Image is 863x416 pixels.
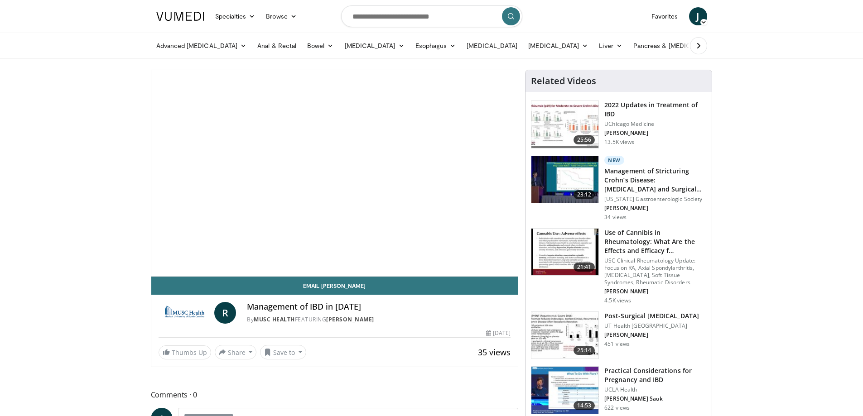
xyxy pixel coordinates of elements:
video-js: Video Player [151,70,518,277]
p: [PERSON_NAME] [604,129,706,137]
img: 9393c547-9b5d-4ed4-b79d-9c9e6c9be491.150x105_q85_crop-smart_upscale.jpg [531,101,598,148]
a: 21:41 Use of Cannibis in Rheumatology: What Are the Effects and Efficacy f… USC Clinical Rheumato... [531,228,706,304]
p: 622 views [604,404,630,411]
p: [US_STATE] Gastroenterologic Society [604,196,706,203]
h3: 2022 Updates in Treatment of IBD [604,100,706,119]
button: Share [215,345,257,359]
a: Thumbs Up [159,345,211,359]
h3: Post-Surgical [MEDICAL_DATA] [604,311,699,320]
p: [PERSON_NAME] [604,205,706,212]
span: 35 views [478,347,511,358]
a: 25:14 Post-Surgical [MEDICAL_DATA] UT Health [GEOGRAPHIC_DATA] [PERSON_NAME] 451 views [531,311,706,359]
a: Bowel [302,37,339,55]
a: Esophagus [410,37,462,55]
img: MUSC Health [159,302,211,324]
p: New [604,156,624,165]
a: Pancreas & [MEDICAL_DATA] [628,37,734,55]
p: UT Health [GEOGRAPHIC_DATA] [604,322,699,330]
p: USC Clinical Rheumatology Update: Focus on RA, Axial Spondylarthritis, [MEDICAL_DATA], Soft Tissu... [604,257,706,286]
img: 027cae8e-a3d5-41b5-8a28-2681fdfa7048.150x105_q85_crop-smart_upscale.jpg [531,156,598,203]
span: 25:56 [574,135,595,144]
img: VuMedi Logo [156,12,204,21]
p: [PERSON_NAME] [604,331,699,339]
p: 4.5K views [604,297,631,304]
a: Favorites [646,7,684,25]
img: 51c287f5-116d-44ab-852d-47d86c1be7f3.150x105_q85_crop-smart_upscale.jpg [531,312,598,359]
img: 0045b7ef-2410-4264-ae75-d90f16e523ad.150x105_q85_crop-smart_upscale.jpg [531,229,598,276]
a: MUSC Health [254,316,295,323]
a: Anal & Rectal [252,37,302,55]
a: 14:53 Practical Considerations for Pregnancy and IBD UCLA Health [PERSON_NAME] Sauk 622 views [531,366,706,414]
a: [MEDICAL_DATA] [461,37,523,55]
span: Comments 0 [151,389,519,401]
p: [PERSON_NAME] Sauk [604,395,706,402]
a: [MEDICAL_DATA] [339,37,410,55]
a: R [214,302,236,324]
a: [PERSON_NAME] [326,316,374,323]
p: 13.5K views [604,139,634,146]
h3: Practical Considerations for Pregnancy and IBD [604,366,706,384]
h4: Related Videos [531,76,596,86]
p: UCLA Health [604,386,706,393]
a: Specialties [210,7,261,25]
p: [PERSON_NAME] [604,288,706,295]
h4: Management of IBD in [DATE] [247,302,511,312]
input: Search topics, interventions [341,5,522,27]
a: Advanced [MEDICAL_DATA] [151,37,252,55]
div: By FEATURING [247,316,511,324]
span: 25:14 [574,346,595,355]
h3: Management of Stricturing Crohn’s Disease: [MEDICAL_DATA] and Surgical O… [604,167,706,194]
a: Browse [260,7,302,25]
a: Email [PERSON_NAME] [151,277,518,295]
p: UChicago Medicine [604,120,706,128]
span: 23:12 [574,190,595,199]
img: cd4ead8c-97f6-41e0-b46d-e3e401a77bfc.150x105_q85_crop-smart_upscale.jpg [531,367,598,414]
a: 25:56 2022 Updates in Treatment of IBD UChicago Medicine [PERSON_NAME] 13.5K views [531,100,706,148]
p: 451 views [604,340,630,348]
span: 14:53 [574,401,595,410]
button: Save to [260,345,306,359]
a: J [689,7,707,25]
a: [MEDICAL_DATA] [523,37,593,55]
a: Liver [593,37,627,55]
p: 34 views [604,214,627,221]
a: 23:12 New Management of Stricturing Crohn’s Disease: [MEDICAL_DATA] and Surgical O… [US_STATE] Ga... [531,156,706,221]
div: [DATE] [486,329,511,337]
h3: Use of Cannibis in Rheumatology: What Are the Effects and Efficacy f… [604,228,706,255]
span: 21:41 [574,263,595,272]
